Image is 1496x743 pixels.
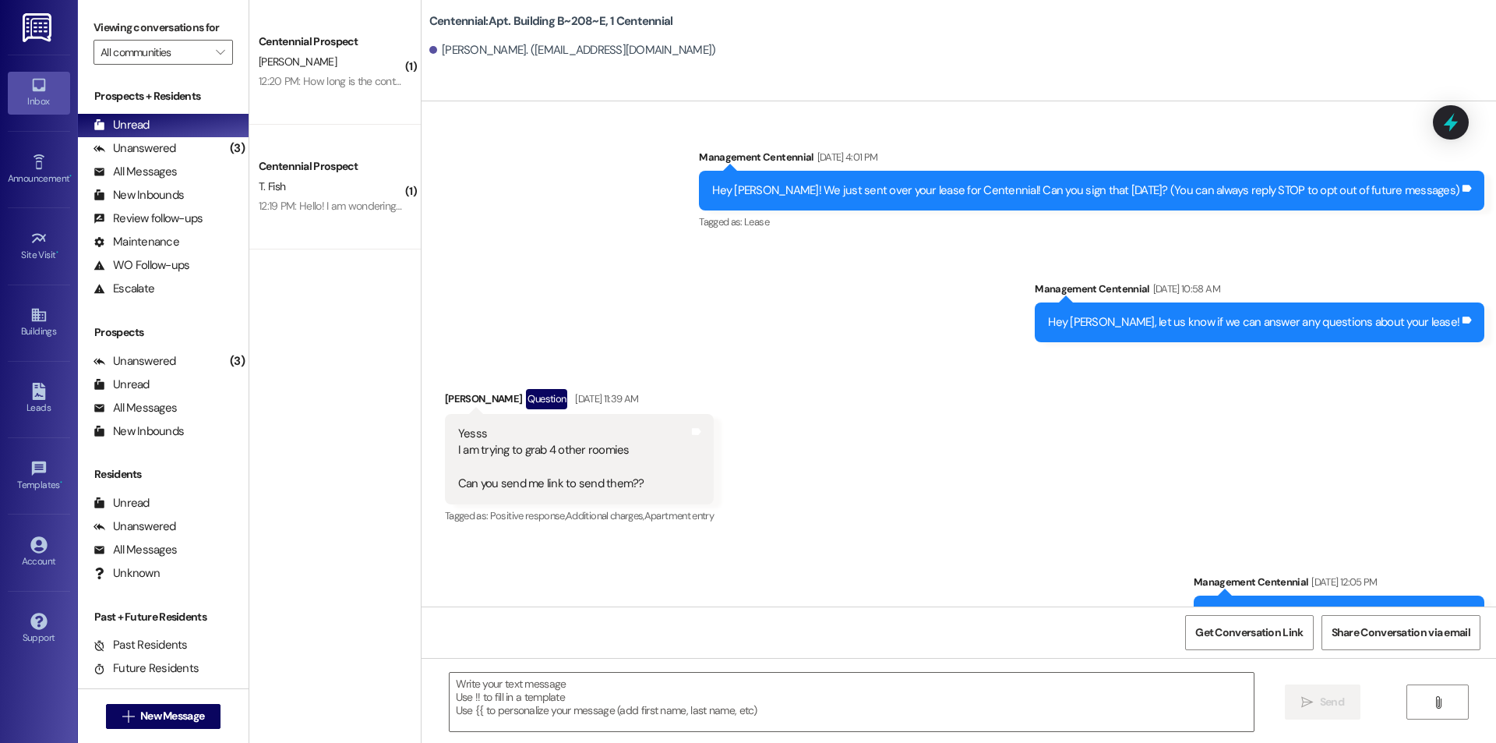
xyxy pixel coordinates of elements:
div: Unknown [93,565,160,582]
div: 12:20 PM: How long is the contract for? Dec-April? Or through August? And what is the price per m... [259,74,729,88]
div: [PERSON_NAME]. ([EMAIL_ADDRESS][DOMAIN_NAME]) [429,42,716,58]
a: Templates • [8,455,70,497]
div: [DATE] 4:01 PM [813,149,878,165]
span: Apartment entry [644,509,714,522]
span: Positive response , [490,509,566,522]
span: T. Fish [259,179,285,193]
span: Get Conversation Link [1195,624,1303,641]
span: New Message [140,708,204,724]
div: Prospects + Residents [78,88,249,104]
div: Unread [93,117,150,133]
div: Tagged as: [445,504,714,527]
div: Management Centennial [1194,574,1484,596]
div: [DATE] 10:58 AM [1149,281,1220,297]
div: Future Residents [93,660,199,677]
a: Support [8,608,70,650]
div: [DATE] 12:05 PM [1307,574,1377,590]
button: New Message [106,704,221,729]
div: Escalate [93,281,154,297]
button: Send [1285,685,1360,720]
label: Viewing conversations for [93,16,233,40]
div: Centennial Prospect [259,158,403,175]
div: All Messages [93,164,177,180]
button: Get Conversation Link [1185,615,1313,650]
a: Inbox [8,72,70,114]
div: Hey [PERSON_NAME], let us know if we can answer any questions about your lease! [1048,314,1459,331]
div: Residents [78,466,249,483]
i:  [122,710,134,723]
div: All Messages [93,400,177,416]
div: New Inbounds [93,187,184,203]
div: (3) [226,136,249,161]
div: Hey [PERSON_NAME]! We just sent over your lease for Centennial! Can you sign that [DATE]? (You ca... [712,182,1459,199]
div: Management Centennial [699,149,1484,171]
div: Question [526,389,567,409]
b: Centennial: Apt. Building B~208~E, 1 Centennial [429,13,673,30]
div: Unanswered [93,518,176,535]
div: WO Follow-ups [93,257,189,274]
div: (3) [226,349,249,373]
i:  [1301,696,1313,709]
div: [PERSON_NAME] [445,389,714,414]
div: Tagged as: [699,211,1484,233]
div: Unread [93,377,150,393]
span: • [60,477,62,488]
input: All communities [101,40,208,65]
span: Share Conversation via email [1332,624,1470,641]
div: Past + Future Residents [78,609,249,625]
span: Send [1320,694,1344,710]
a: Buildings [8,302,70,344]
div: Unread [93,495,150,511]
a: Account [8,532,70,574]
i:  [216,46,224,58]
button: Share Conversation via email [1321,615,1480,650]
div: Unanswered [93,353,176,370]
a: Site Visit • [8,225,70,267]
a: Leads [8,378,70,420]
div: Prospects [78,324,249,341]
div: Management Centennial [1035,281,1484,303]
div: Unanswered [93,140,176,157]
span: • [56,247,58,258]
div: Yesss I am trying to grab 4 other roomies Can you send me link to send them?? [458,426,644,493]
span: Additional charges , [566,509,644,522]
div: [DATE] 11:39 AM [571,391,638,407]
div: New Inbounds [93,423,184,440]
div: 12:19 PM: Hello! I am wondering if my payment for rent went through to you guys. My computer is h... [259,199,934,213]
div: Maintenance [93,234,179,250]
div: Review follow-ups [93,211,203,227]
div: Centennial Prospect [259,34,403,50]
img: ResiDesk Logo [23,13,55,42]
div: Past Residents [93,637,188,653]
span: • [69,171,72,182]
span: Lease [744,215,769,228]
div: All Messages [93,542,177,558]
i:  [1432,696,1444,709]
span: [PERSON_NAME] [259,55,337,69]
